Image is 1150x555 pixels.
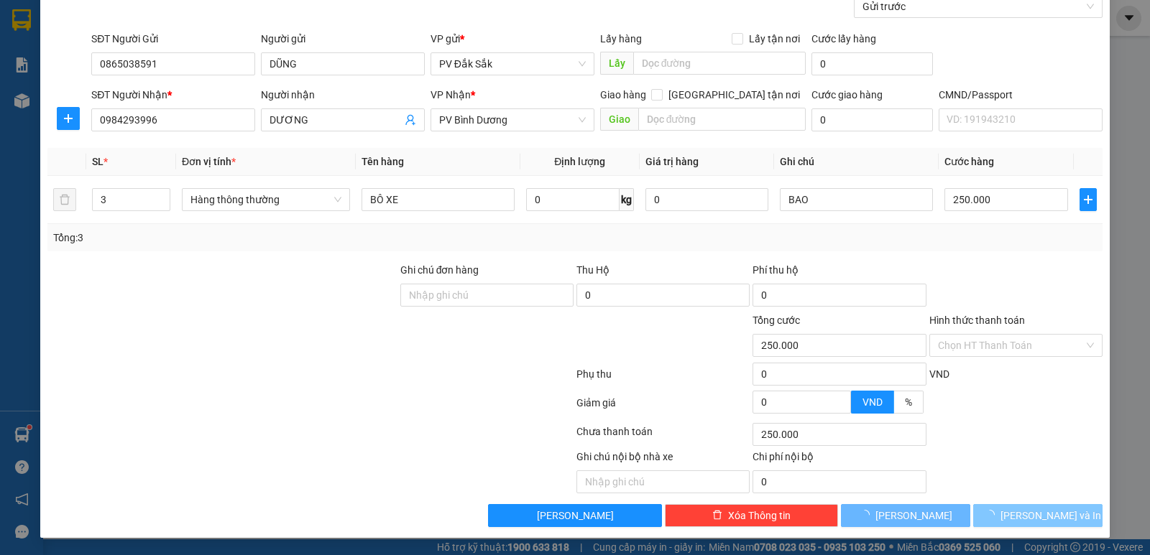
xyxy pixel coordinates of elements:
[14,100,29,121] span: Nơi gửi:
[638,108,806,131] input: Dọc đường
[53,188,76,211] button: delete
[261,31,425,47] div: Người gửi
[362,188,515,211] input: VD: Bàn, Ghế
[985,510,1000,520] span: loading
[190,189,341,210] span: Hàng thông thường
[929,314,1025,326] label: Hình thức thanh toán
[1080,188,1097,211] button: plus
[862,396,883,408] span: VND
[728,508,791,523] span: Xóa Thông tin
[439,109,586,131] span: PV Bình Dương
[875,508,952,523] span: [PERSON_NAME]
[575,395,751,420] div: Giảm giá
[488,504,661,527] button: [PERSON_NAME]
[811,33,876,45] label: Cước lấy hàng
[841,504,970,527] button: [PERSON_NAME]
[137,65,203,75] span: 10:35:57 [DATE]
[665,504,838,527] button: deleteXóa Thông tin
[405,114,416,126] span: user-add
[811,108,933,131] input: Cước giao hàng
[431,31,594,47] div: VP gửi
[49,101,86,108] span: PV Đắk Sắk
[774,148,939,176] th: Ghi chú
[261,87,425,103] div: Người nhận
[753,262,926,284] div: Phí thu hộ
[14,32,33,68] img: logo
[182,156,236,167] span: Đơn vị tính
[753,449,926,470] div: Chi phí nội bộ
[439,53,586,75] span: PV Đắk Sắk
[92,156,103,167] span: SL
[400,264,479,276] label: Ghi chú đơn hàng
[600,89,646,101] span: Giao hàng
[811,89,883,101] label: Cước giao hàng
[905,396,912,408] span: %
[400,284,574,307] input: Ghi chú đơn hàng
[600,108,638,131] span: Giao
[860,510,875,520] span: loading
[780,188,933,211] input: Ghi Chú
[53,230,445,246] div: Tổng: 3
[576,264,609,276] span: Thu Hộ
[537,508,614,523] span: [PERSON_NAME]
[939,87,1103,103] div: CMND/Passport
[91,87,255,103] div: SĐT Người Nhận
[576,470,750,493] input: Nhập ghi chú
[620,188,634,211] span: kg
[362,156,404,167] span: Tên hàng
[431,89,471,101] span: VP Nhận
[110,100,133,121] span: Nơi nhận:
[575,366,751,391] div: Phụ thu
[743,31,806,47] span: Lấy tận nơi
[554,156,605,167] span: Định lượng
[944,156,994,167] span: Cước hàng
[663,87,806,103] span: [GEOGRAPHIC_DATA] tận nơi
[575,424,751,449] div: Chưa thanh toán
[645,188,768,211] input: 0
[600,52,633,75] span: Lấy
[37,23,116,77] strong: CÔNG TY TNHH [GEOGRAPHIC_DATA] 214 QL13 - P.26 - Q.BÌNH THẠNH - TP HCM 1900888606
[576,449,750,470] div: Ghi chú nội bộ nhà xe
[811,52,933,75] input: Cước lấy hàng
[91,31,255,47] div: SĐT Người Gửi
[57,113,79,124] span: plus
[712,510,722,521] span: delete
[753,314,800,326] span: Tổng cước
[600,33,642,45] span: Lấy hàng
[1080,194,1096,205] span: plus
[1000,508,1101,523] span: [PERSON_NAME] và In
[57,107,80,130] button: plus
[138,54,203,65] span: DSA10250107
[973,504,1103,527] button: [PERSON_NAME] và In
[50,86,167,97] strong: BIÊN NHẬN GỬI HÀNG HOÁ
[929,368,949,380] span: VND
[645,156,699,167] span: Giá trị hàng
[633,52,806,75] input: Dọc đường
